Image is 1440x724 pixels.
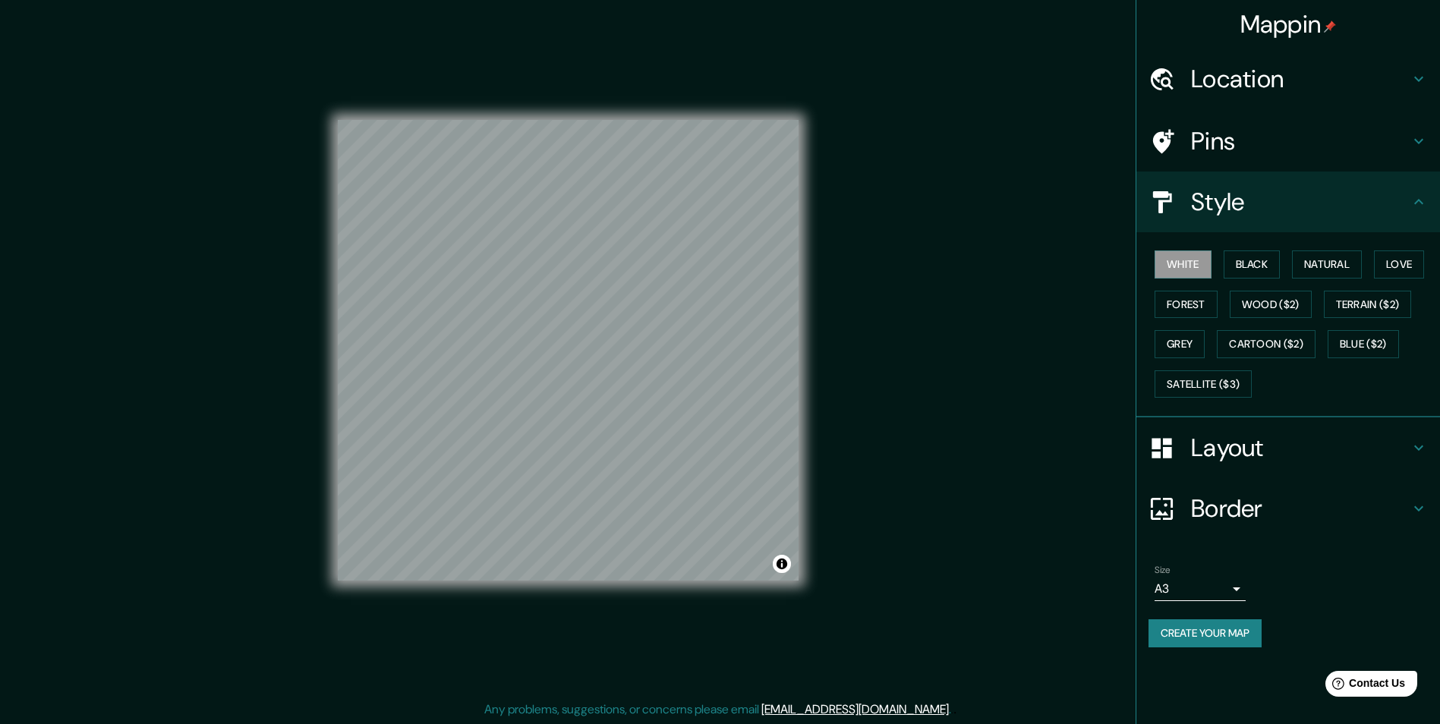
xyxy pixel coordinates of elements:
h4: Pins [1191,126,1410,156]
button: Natural [1292,250,1362,279]
div: Style [1136,172,1440,232]
button: Terrain ($2) [1324,291,1412,319]
h4: Mappin [1240,9,1337,39]
button: Wood ($2) [1230,291,1312,319]
button: Love [1374,250,1424,279]
p: Any problems, suggestions, or concerns please email . [484,700,951,719]
button: Satellite ($3) [1155,370,1252,398]
div: Layout [1136,417,1440,478]
button: Toggle attribution [773,555,791,573]
button: Black [1224,250,1281,279]
div: Location [1136,49,1440,109]
h4: Layout [1191,433,1410,463]
h4: Location [1191,64,1410,94]
button: Forest [1155,291,1218,319]
h4: Style [1191,187,1410,217]
a: [EMAIL_ADDRESS][DOMAIN_NAME] [761,701,949,717]
iframe: Help widget launcher [1305,665,1423,707]
img: pin-icon.png [1324,20,1336,33]
canvas: Map [338,120,799,581]
button: Cartoon ($2) [1217,330,1316,358]
div: . [951,700,953,719]
h4: Border [1191,493,1410,524]
div: A3 [1155,577,1246,601]
label: Size [1155,564,1171,577]
div: Border [1136,478,1440,539]
button: Grey [1155,330,1205,358]
button: Create your map [1149,619,1262,647]
button: White [1155,250,1212,279]
div: Pins [1136,111,1440,172]
button: Blue ($2) [1328,330,1399,358]
div: . [953,700,956,719]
